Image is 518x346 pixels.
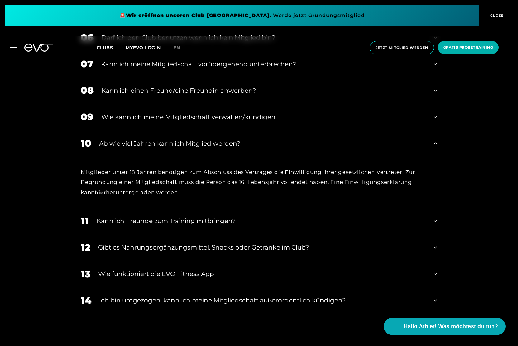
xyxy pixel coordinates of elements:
a: MYEVO LOGIN [126,45,161,50]
button: CLOSE [479,5,513,26]
div: 14 [81,293,91,307]
div: Kann ich Freunde zum Training mitbringen? [97,216,426,226]
span: CLOSE [489,13,504,18]
a: hier [95,189,106,195]
button: Hallo Athlet! Was möchtest du tun? [384,318,506,335]
span: Clubs [97,45,113,50]
div: 10 [81,136,91,150]
div: Ab wie viel Jahren kann ich Mitglied werden? [99,139,426,148]
a: Clubs [97,44,126,50]
div: 13 [81,267,90,281]
span: Hallo Athlet! Was möchtest du tun? [404,322,498,331]
div: Wie kann ich meine Mitgliedschaft verwalten/kündigen [101,112,426,122]
span: Gratis Probetraining [443,45,493,50]
div: Ich bin umgezogen, kann ich meine Mitgliedschaft außerordentlich kündigen? [99,296,426,305]
a: Jetzt Mitglied werden [368,41,436,54]
a: Gratis Probetraining [436,41,501,54]
div: Wie funktioniert die EVO Fitness App [98,269,426,278]
div: 08 [81,83,94,97]
div: Gibt es Nahrungsergänzungsmittel, Snacks oder Getränke im Club? [98,243,426,252]
div: 11 [81,214,89,228]
div: 09 [81,110,94,124]
div: 12 [81,241,90,255]
span: Jetzt Mitglied werden [376,45,428,50]
div: Mitglieder unter 18 Jahren benötigen zum Abschluss des Vertrages die Einwilligung ihrer gesetzlic... [81,167,437,197]
div: Kann ich einen Freund/eine Freundin anwerben? [101,86,426,95]
span: en [173,45,180,50]
a: en [173,44,188,51]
